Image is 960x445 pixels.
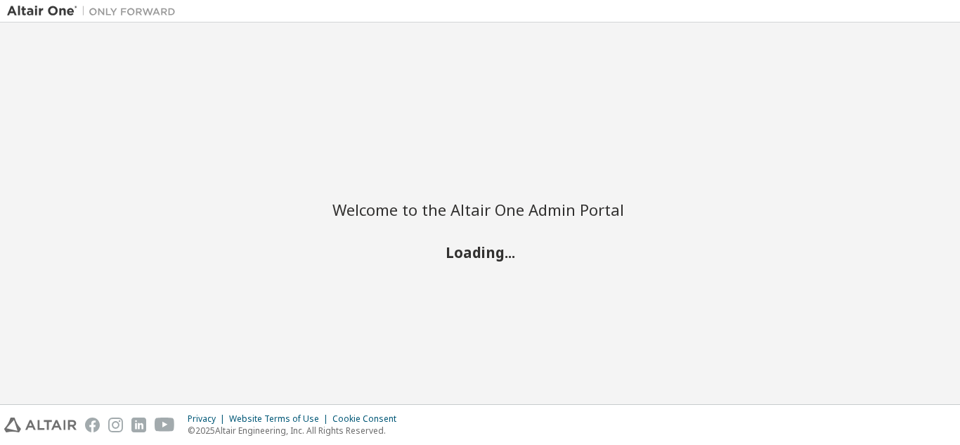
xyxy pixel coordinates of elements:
[108,418,123,432] img: instagram.svg
[332,243,628,261] h2: Loading...
[7,4,183,18] img: Altair One
[131,418,146,432] img: linkedin.svg
[85,418,100,432] img: facebook.svg
[229,413,332,425] div: Website Terms of Use
[4,418,77,432] img: altair_logo.svg
[332,200,628,219] h2: Welcome to the Altair One Admin Portal
[188,425,405,437] p: © 2025 Altair Engineering, Inc. All Rights Reserved.
[155,418,175,432] img: youtube.svg
[332,413,405,425] div: Cookie Consent
[188,413,229,425] div: Privacy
